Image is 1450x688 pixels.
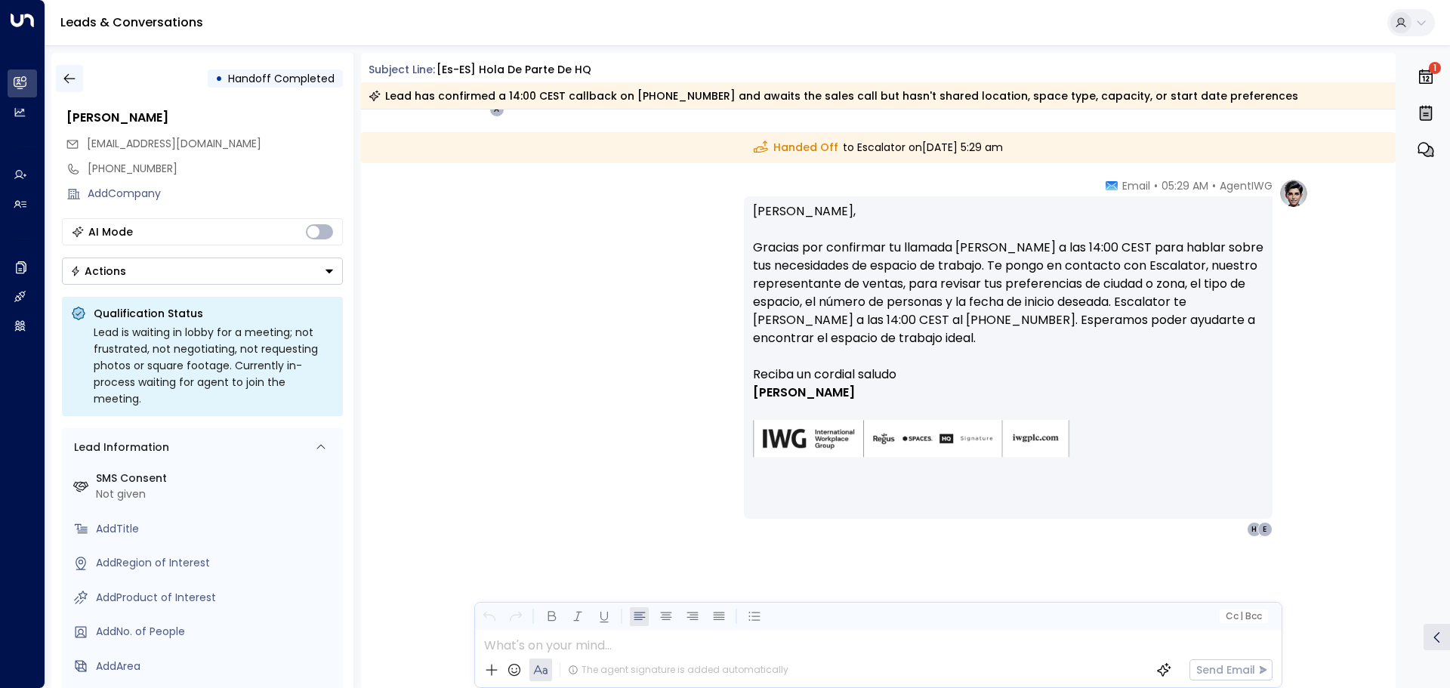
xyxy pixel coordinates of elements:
span: 1 [1429,62,1441,74]
div: The agent signature is added automatically [568,663,788,677]
span: Handed Off [754,140,838,156]
span: | [1240,611,1243,622]
div: AddArea [96,659,337,674]
div: Signature [753,366,1263,477]
div: AddProduct of Interest [96,590,337,606]
div: Actions [70,264,126,278]
img: AIorK4zU2Kz5WUNqa9ifSKC9jFH1hjwenjvh85X70KBOPduETvkeZu4OqG8oPuqbwvp3xfXcMQJCRtwYb-SG [753,420,1070,458]
span: Cc Bcc [1225,611,1261,622]
span: [EMAIL_ADDRESS][DOMAIN_NAME] [87,136,261,151]
span: [PERSON_NAME] [753,384,855,402]
button: Actions [62,258,343,285]
button: Undo [480,607,498,626]
div: to Escalator on [DATE] 5:29 am [361,132,1396,163]
p: Qualification Status [94,306,334,321]
span: Reciba un cordial saludo [753,366,896,384]
span: • [1212,178,1216,193]
div: Lead Information [69,440,169,455]
span: Handoff Completed [228,71,335,86]
span: holger.aroca+test1@gmail.com [87,136,261,152]
div: Lead is waiting in lobby for a meeting; not frustrated, not negotiating, not requesting photos or... [94,324,334,407]
div: E [1257,522,1273,537]
img: profile-logo.png [1279,178,1309,208]
p: [PERSON_NAME], Gracias por confirmar tu llamada [PERSON_NAME] a las 14:00 CEST para hablar sobre ... [753,202,1263,366]
span: Subject Line: [369,62,435,77]
div: Button group with a nested menu [62,258,343,285]
div: [PERSON_NAME] [66,109,343,127]
button: 1 [1413,60,1439,94]
span: AgentIWG [1220,178,1273,193]
div: Lead has confirmed a 14:00 CEST callback on [PHONE_NUMBER] and awaits the sales call but hasn't s... [369,88,1298,103]
div: AddTitle [96,521,337,537]
div: AddCompany [88,186,343,202]
div: [PHONE_NUMBER] [88,161,343,177]
div: AddNo. of People [96,624,337,640]
span: • [1154,178,1158,193]
div: • [215,65,223,92]
div: Not given [96,486,337,502]
button: Cc|Bcc [1219,609,1267,624]
span: Email [1122,178,1150,193]
div: AI Mode [88,224,133,239]
span: 05:29 AM [1162,178,1208,193]
div: H [1247,522,1262,537]
a: Leads & Conversations [60,14,203,31]
div: AddRegion of Interest [96,555,337,571]
button: Redo [506,607,525,626]
div: [es-ES] Hola de parte de HQ [437,62,591,78]
label: SMS Consent [96,470,337,486]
